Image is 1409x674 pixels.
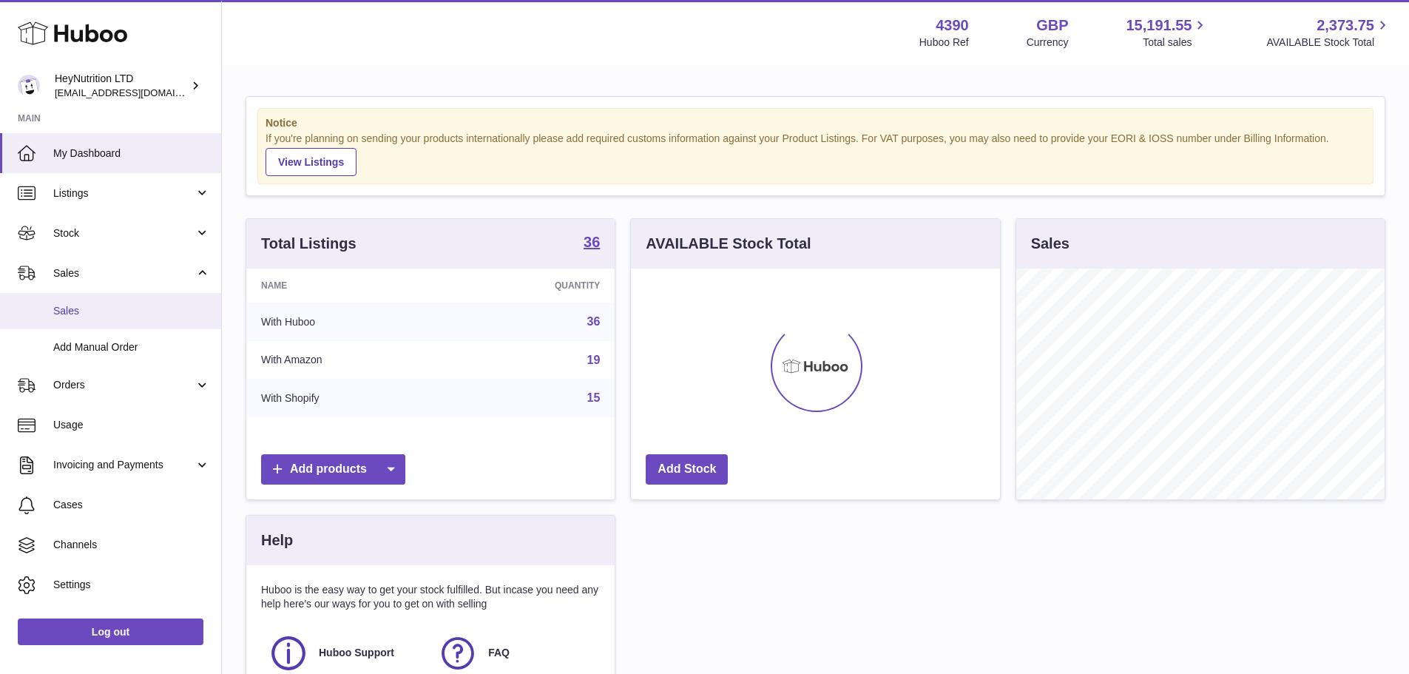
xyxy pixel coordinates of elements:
[1143,36,1209,50] span: Total sales
[53,304,210,318] span: Sales
[246,379,448,417] td: With Shopify
[488,646,510,660] span: FAQ
[55,87,217,98] span: [EMAIL_ADDRESS][DOMAIN_NAME]
[1266,16,1391,50] a: 2,373.75 AVAILABLE Stock Total
[1036,16,1068,36] strong: GBP
[53,458,195,472] span: Invoicing and Payments
[1266,36,1391,50] span: AVAILABLE Stock Total
[246,341,448,380] td: With Amazon
[936,16,969,36] strong: 4390
[438,633,592,673] a: FAQ
[53,266,195,280] span: Sales
[1031,234,1070,254] h3: Sales
[53,418,210,432] span: Usage
[587,354,601,366] a: 19
[1027,36,1069,50] div: Currency
[646,234,811,254] h3: AVAILABLE Stock Total
[53,578,210,592] span: Settings
[584,235,600,252] a: 36
[53,498,210,512] span: Cases
[261,454,405,485] a: Add products
[266,116,1365,130] strong: Notice
[646,454,728,485] a: Add Stock
[919,36,969,50] div: Huboo Ref
[584,235,600,249] strong: 36
[53,538,210,552] span: Channels
[266,148,357,176] a: View Listings
[53,146,210,161] span: My Dashboard
[261,583,600,611] p: Huboo is the easy way to get your stock fulfilled. But incase you need any help here's our ways f...
[246,269,448,303] th: Name
[246,303,448,341] td: With Huboo
[1126,16,1192,36] span: 15,191.55
[55,72,188,100] div: HeyNutrition LTD
[53,186,195,200] span: Listings
[261,530,293,550] h3: Help
[1317,16,1374,36] span: 2,373.75
[448,269,615,303] th: Quantity
[53,378,195,392] span: Orders
[319,646,394,660] span: Huboo Support
[268,633,423,673] a: Huboo Support
[266,132,1365,176] div: If you're planning on sending your products internationally please add required customs informati...
[261,234,357,254] h3: Total Listings
[18,619,203,645] a: Log out
[587,315,601,328] a: 36
[1126,16,1209,50] a: 15,191.55 Total sales
[18,75,40,97] img: info@heynutrition.com
[587,391,601,404] a: 15
[53,226,195,240] span: Stock
[53,340,210,354] span: Add Manual Order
